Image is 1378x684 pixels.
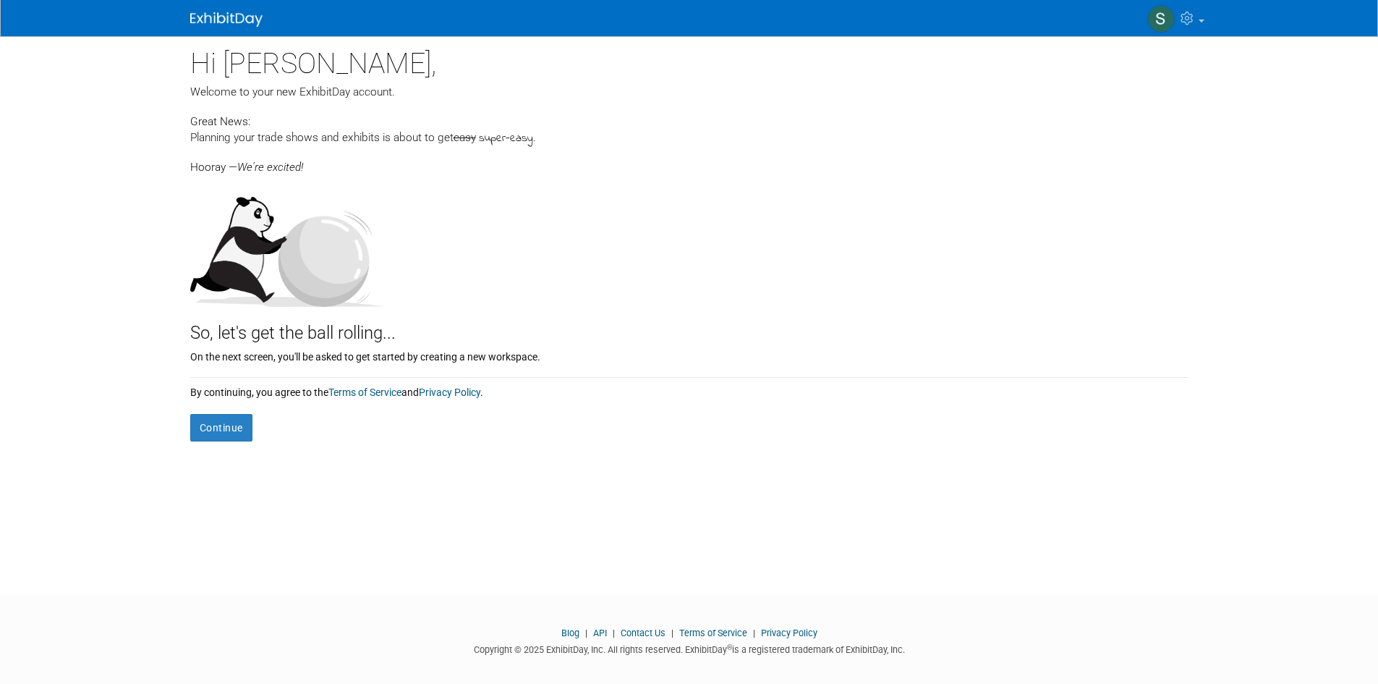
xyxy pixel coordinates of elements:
[454,131,476,144] span: easy
[561,628,579,638] a: Blog
[727,643,732,651] sup: ®
[668,628,677,638] span: |
[679,628,747,638] a: Terms of Service
[190,12,263,27] img: ExhibitDay
[328,387,401,398] a: Terms of Service
[237,161,303,174] span: We're excited!
[190,36,1188,84] div: Hi [PERSON_NAME],
[1147,5,1175,33] img: Sharon Williamson
[190,147,1188,175] div: Hooray —
[582,628,591,638] span: |
[190,307,1188,346] div: So, let's get the ball rolling...
[593,628,607,638] a: API
[761,628,817,638] a: Privacy Policy
[419,387,480,398] a: Privacy Policy
[190,414,252,442] button: Continue
[190,130,1188,147] div: Planning your trade shows and exhibits is about to get .
[190,346,1188,364] div: On the next screen, you'll be asked to get started by creating a new workspace.
[190,378,1188,400] div: By continuing, you agree to the and .
[190,182,386,307] img: Let's get the ball rolling
[190,84,1188,100] div: Welcome to your new ExhibitDay account.
[749,628,759,638] span: |
[190,113,1188,130] div: Great News:
[621,628,665,638] a: Contact Us
[479,130,533,147] span: super-easy
[609,628,618,638] span: |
